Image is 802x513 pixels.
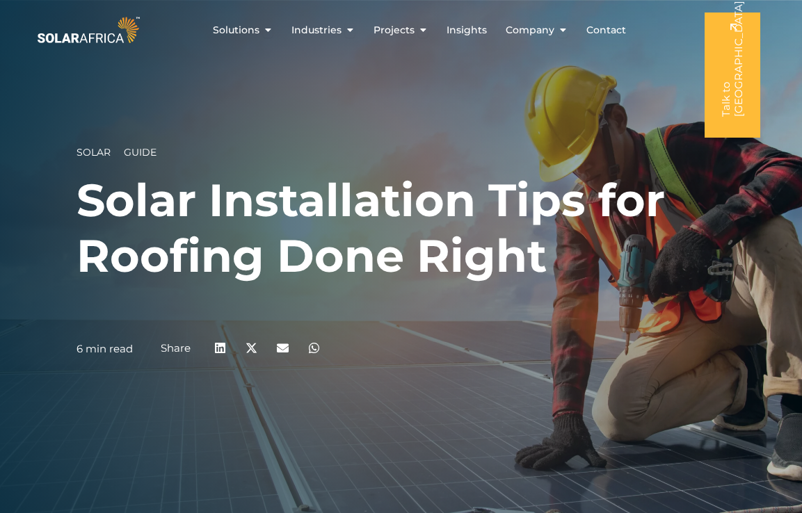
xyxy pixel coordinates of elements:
h1: Solar Installation Tips for Roofing Done Right [77,172,725,284]
span: Solutions [213,23,259,38]
a: Contact [586,23,626,38]
div: Share on linkedin [204,332,236,364]
span: Guide [124,146,157,158]
span: Solar [77,146,111,158]
div: Share on email [267,332,298,364]
div: Menu Toggle [142,17,698,43]
a: Insights [447,23,487,38]
nav: Menu [142,17,698,43]
span: Industries [291,23,342,38]
p: 6 min read [77,343,133,355]
span: Company [506,23,554,38]
a: Share [161,341,191,355]
div: Share on x-twitter [236,332,267,364]
div: Share on whatsapp [298,332,330,364]
span: Projects [374,23,415,38]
